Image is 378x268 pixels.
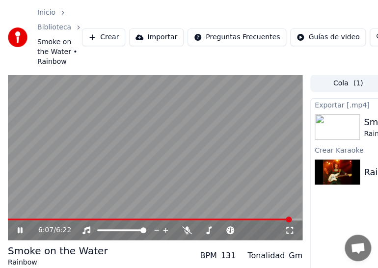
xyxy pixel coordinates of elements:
[8,27,27,47] img: youka
[188,28,286,46] button: Preguntas Frecuentes
[221,250,236,262] div: 131
[247,250,285,262] div: Tonalidad
[289,250,302,262] div: Gm
[82,28,125,46] button: Crear
[129,28,184,46] button: Importar
[56,225,71,235] span: 6:22
[353,79,363,88] span: ( 1 )
[37,8,82,67] nav: breadcrumb
[290,28,366,46] button: Guías de video
[345,235,371,261] div: Chat abierto
[37,8,55,18] a: Inicio
[38,225,62,235] div: /
[38,225,54,235] span: 6:07
[8,258,108,268] div: Rainbow
[200,250,216,262] div: BPM
[37,23,71,32] a: Biblioteca
[37,37,82,67] span: Smoke on the Water • Rainbow
[8,244,108,258] div: Smoke on the Water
